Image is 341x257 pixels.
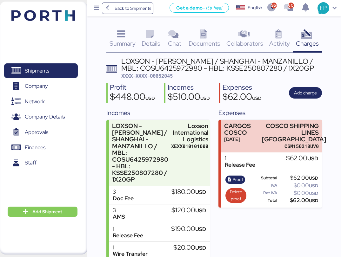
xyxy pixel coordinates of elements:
[278,176,318,180] div: $62.00
[8,207,77,217] button: Add Shipment
[224,123,259,136] div: CARGOS COSCO
[250,176,277,180] div: Subtotal
[289,87,322,99] button: Add charge
[252,95,262,101] span: USD
[225,188,246,203] button: Delete proof
[225,162,255,168] div: Release Fee
[121,73,173,79] span: XXXX-XXXX-O0052045
[4,94,78,109] a: Network
[233,176,243,183] span: Proof
[102,3,154,14] a: Back to Shipments
[262,143,319,150] div: CSM150218UV0
[113,195,134,202] div: Doc Fee
[115,4,151,12] span: Back to Shipments
[225,155,255,162] div: 1
[269,39,290,48] span: Activity
[25,97,45,106] span: Network
[223,92,262,103] div: $62.00
[223,83,262,92] div: Expenses
[218,108,322,118] div: Expenses
[248,4,262,11] div: English
[25,112,65,121] span: Company Details
[25,128,48,137] span: Approvals
[4,156,78,170] a: Staff
[113,244,148,251] div: 1
[4,140,78,155] a: Finances
[110,92,155,103] div: $448.00
[113,189,134,195] div: 3
[168,92,210,103] div: $510.00
[32,208,62,215] span: Add Shipment
[112,123,168,183] div: LOXSON - [PERSON_NAME] / SHANGHAI - MANZANILLO / MBL: COSU6425972980 - HBL: KSSE250807280 / 1X20GP
[168,83,210,92] div: Incomes
[106,108,210,118] div: Incomes
[226,39,263,48] span: Collaborators
[171,143,208,150] div: XEXX010101000
[4,63,78,78] a: Shipments
[110,83,155,92] div: Profit
[307,155,318,162] span: USD
[171,207,206,214] div: $120.00
[309,198,318,203] span: USD
[4,125,78,139] a: Approvals
[250,191,277,195] div: Ret IVA
[195,226,206,233] span: USD
[278,191,318,196] div: $0.00
[168,39,181,48] span: Chat
[225,176,245,184] button: Proof
[195,189,206,196] span: USD
[110,39,136,48] span: Summary
[250,198,277,203] div: Total
[294,89,317,97] span: Add charge
[195,244,206,251] span: USD
[309,183,318,189] span: USD
[224,136,259,143] div: [DATE]
[91,3,102,14] button: Menu
[309,190,318,196] span: USD
[113,226,143,232] div: 1
[171,226,206,233] div: $190.00
[320,4,327,12] span: FP
[171,189,206,196] div: $180.00
[142,39,160,48] span: Details
[262,123,319,143] div: COSCO SHIPPING LINES [GEOGRAPHIC_DATA]
[195,207,206,214] span: USD
[250,183,277,188] div: IVA
[189,39,220,48] span: Documents
[145,95,155,101] span: USD
[278,198,318,203] div: $62.00
[173,244,206,251] div: $20.00
[200,95,210,101] span: USD
[25,66,49,75] span: Shipments
[286,155,318,162] div: $62.00
[25,81,48,91] span: Company
[296,39,319,48] span: Charges
[309,175,318,181] span: USD
[113,214,125,220] div: AMS
[25,158,37,167] span: Staff
[4,79,78,93] a: Company
[4,110,78,124] a: Company Details
[121,58,322,72] div: LOXSON - [PERSON_NAME] / SHANGHAI - MANZANILLO / MBL: COSU6425972980 - HBL: KSSE250807280 / 1X20GP
[25,143,45,152] span: Finances
[228,189,244,202] span: Delete proof
[171,123,208,143] div: Loxson International Logistics
[113,232,143,239] div: Release Fee
[113,207,125,214] div: 3
[278,183,318,188] div: $0.00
